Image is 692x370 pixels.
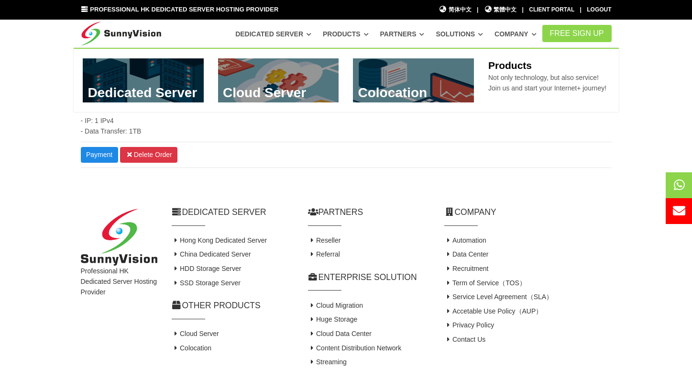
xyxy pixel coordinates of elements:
[308,271,430,283] h2: Enterprise Solution
[494,25,537,43] a: Company
[488,60,532,71] b: Products
[436,25,483,43] a: Solutions
[235,25,311,43] a: Dedicated Server
[308,344,402,352] a: Content Distribution Network
[484,5,517,14] a: 繁體中文
[380,25,425,43] a: Partners
[542,25,612,42] a: FREE Sign Up
[488,74,606,92] span: Not only technology, but also service! Join us and start your Internet+ journey!
[444,250,489,258] a: Data Center
[477,5,478,14] li: |
[444,236,486,244] a: Automation
[444,336,486,343] a: Contact Us
[444,279,526,287] a: Term of Service（TOS）
[439,5,472,14] a: 简体中文
[308,302,363,309] a: Cloud Migration
[172,250,251,258] a: China Dedicated Server
[308,250,340,258] a: Referral
[172,300,294,312] h2: Other Products
[172,344,212,352] a: Colocation
[308,206,430,218] h2: Partners
[308,236,341,244] a: Reseller
[172,279,241,287] a: SSD Storage Server
[308,330,372,337] a: Cloud Data Center
[444,307,543,315] a: Accetable Use Policy（AUP）
[172,206,294,218] h2: Dedicated Server
[580,5,582,14] li: |
[90,6,278,13] span: Professional HK Dedicated Server Hosting Provider
[444,321,494,329] a: Privacy Policy
[172,330,219,337] a: Cloud Server
[81,147,118,163] a: Payment
[74,48,619,112] div: Dedicated Server
[522,5,524,14] li: |
[444,265,489,272] a: Recruitment
[444,206,612,218] h2: Company
[172,265,242,272] a: HDD Storage Server
[587,6,611,13] a: Logout
[120,147,178,163] a: Delete Order
[323,25,369,43] a: Products
[308,358,347,366] a: Streaming
[444,293,553,301] a: Service Level Agreement（SLA）
[308,315,358,323] a: Huge Storage
[81,209,157,266] img: SunnyVision Limited
[529,5,574,14] div: Client Portal
[172,236,267,244] a: Hong Kong Dedicated Server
